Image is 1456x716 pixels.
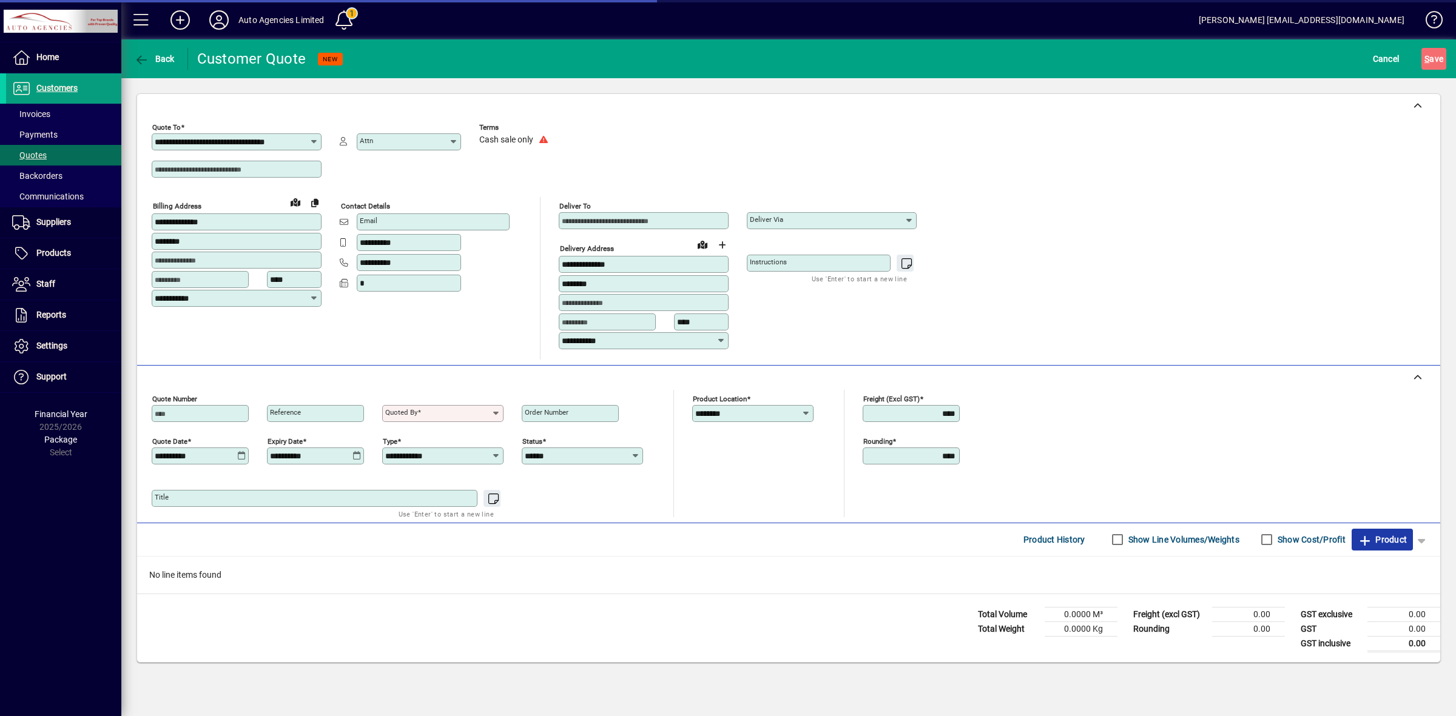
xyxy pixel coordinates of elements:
[1295,621,1367,636] td: GST
[36,52,59,62] span: Home
[197,49,306,69] div: Customer Quote
[200,9,238,31] button: Profile
[693,235,712,254] a: View on map
[1127,607,1212,621] td: Freight (excl GST)
[525,408,568,417] mat-label: Order number
[131,48,178,70] button: Back
[1295,607,1367,621] td: GST exclusive
[36,248,71,258] span: Products
[6,238,121,269] a: Products
[6,145,121,166] a: Quotes
[152,437,187,445] mat-label: Quote date
[1367,621,1440,636] td: 0.00
[36,341,67,350] span: Settings
[812,272,907,286] mat-hint: Use 'Enter' to start a new line
[6,362,121,392] a: Support
[137,557,1440,594] div: No line items found
[6,331,121,361] a: Settings
[152,394,197,403] mat-label: Quote number
[12,192,84,201] span: Communications
[6,186,121,207] a: Communications
[12,150,47,160] span: Quotes
[323,55,338,63] span: NEW
[479,135,533,145] span: Cash sale only
[750,258,787,266] mat-label: Instructions
[36,83,78,93] span: Customers
[1295,636,1367,651] td: GST inclusive
[1212,621,1285,636] td: 0.00
[1023,530,1085,549] span: Product History
[479,124,552,132] span: Terms
[1370,48,1403,70] button: Cancel
[1358,530,1407,549] span: Product
[6,300,121,330] a: Reports
[44,435,77,444] span: Package
[121,48,188,70] app-page-header-button: Back
[972,607,1045,621] td: Total Volume
[1019,529,1090,550] button: Product History
[1367,607,1440,621] td: 0.00
[1127,621,1212,636] td: Rounding
[360,136,373,145] mat-label: Attn
[238,10,325,30] div: Auto Agencies Limited
[6,207,121,238] a: Suppliers
[863,437,892,445] mat-label: Rounding
[12,130,58,139] span: Payments
[383,437,397,445] mat-label: Type
[36,310,66,320] span: Reports
[1126,534,1239,546] label: Show Line Volumes/Weights
[1352,529,1413,550] button: Product
[750,215,783,224] mat-label: Deliver via
[270,408,301,417] mat-label: Reference
[12,109,50,119] span: Invoices
[6,104,121,124] a: Invoices
[152,123,181,132] mat-label: Quote To
[399,507,494,521] mat-hint: Use 'Enter' to start a new line
[6,124,121,145] a: Payments
[6,166,121,186] a: Backorders
[1424,49,1443,69] span: ave
[385,408,417,417] mat-label: Quoted by
[155,493,169,501] mat-label: Title
[12,171,62,181] span: Backorders
[1045,621,1117,636] td: 0.0000 Kg
[1045,607,1117,621] td: 0.0000 M³
[36,372,67,381] span: Support
[1417,2,1441,42] a: Knowledge Base
[522,437,542,445] mat-label: Status
[36,217,71,227] span: Suppliers
[1424,54,1429,64] span: S
[1199,10,1404,30] div: [PERSON_NAME] [EMAIL_ADDRESS][DOMAIN_NAME]
[712,235,732,255] button: Choose address
[693,394,747,403] mat-label: Product location
[36,279,55,289] span: Staff
[1275,534,1346,546] label: Show Cost/Profit
[1373,49,1400,69] span: Cancel
[559,202,591,210] mat-label: Deliver To
[1212,607,1285,621] td: 0.00
[35,409,87,419] span: Financial Year
[1367,636,1440,651] td: 0.00
[360,216,377,225] mat-label: Email
[161,9,200,31] button: Add
[6,42,121,73] a: Home
[268,437,303,445] mat-label: Expiry date
[863,394,920,403] mat-label: Freight (excl GST)
[1421,48,1446,70] button: Save
[305,193,325,212] button: Copy to Delivery address
[6,269,121,299] a: Staff
[972,621,1045,636] td: Total Weight
[286,192,305,212] a: View on map
[134,54,175,64] span: Back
